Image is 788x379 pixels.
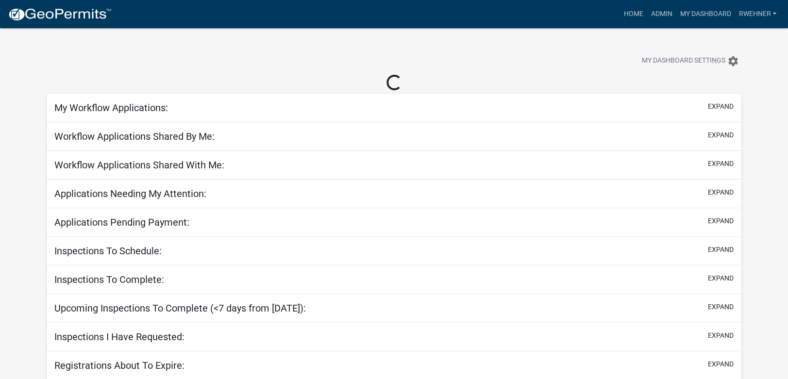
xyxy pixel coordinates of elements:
button: expand [708,187,734,198]
h5: Inspections I Have Requested: [54,331,184,343]
button: expand [708,101,734,112]
i: settings [727,55,739,67]
h5: My Workflow Applications: [54,102,168,114]
button: My Dashboard Settingssettings [634,51,747,70]
h5: Workflow Applications Shared By Me: [54,131,215,142]
button: expand [708,159,734,169]
button: expand [708,359,734,369]
button: expand [708,130,734,140]
button: expand [708,302,734,312]
h5: Applications Pending Payment: [54,216,189,228]
button: expand [708,216,734,226]
h5: Upcoming Inspections To Complete (<7 days from [DATE]): [54,302,306,314]
a: rwehner [735,5,780,23]
a: Admin [647,5,676,23]
h5: Inspections To Complete: [54,274,164,285]
h5: Applications Needing My Attention: [54,188,206,199]
h5: Workflow Applications Shared With Me: [54,159,224,171]
a: Home [620,5,647,23]
h5: Registrations About To Expire: [54,360,184,371]
button: expand [708,245,734,255]
span: My Dashboard Settings [642,55,725,67]
button: expand [708,273,734,283]
h5: Inspections To Schedule: [54,245,162,257]
button: expand [708,330,734,341]
a: My Dashboard [676,5,735,23]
